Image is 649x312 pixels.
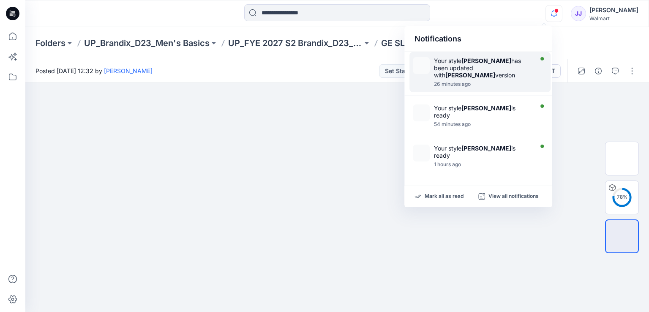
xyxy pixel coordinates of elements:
strong: [PERSON_NAME] [461,145,511,152]
div: Tuesday, September 23, 2025 09:39 [434,81,531,87]
div: JJ [571,6,586,21]
button: Details [592,64,605,78]
div: Walmart [589,15,638,22]
span: Posted [DATE] 12:32 by [35,66,153,75]
img: TERRY ROBE [413,145,430,161]
div: Your style is ready [434,145,531,159]
img: TERRY ROBE [413,57,430,74]
div: Tuesday, September 23, 2025 09:12 [434,121,531,127]
img: TERRY ROBE [413,104,430,121]
div: [PERSON_NAME] [589,5,638,15]
div: 78 % [612,194,632,201]
div: Notifications [404,26,552,52]
strong: [PERSON_NAME] [461,104,511,112]
a: UP_Brandix_D23_Men's Basics [84,37,210,49]
a: [PERSON_NAME] [104,67,153,74]
div: Tuesday, September 23, 2025 08:49 [434,161,531,167]
div: Your style is ready [434,104,531,119]
a: Folders [35,37,65,49]
p: GE SLEEP ROBE-GE27260870 v2 [381,37,515,49]
strong: [PERSON_NAME] [461,57,511,64]
div: Your style has been updated with version [434,57,531,79]
p: View all notifications [488,193,539,200]
a: UP_FYE 2027 S2 Brandix_D23_Men's Basics- [PERSON_NAME] [228,37,363,49]
p: Mark all as read [425,193,464,200]
strong: [PERSON_NAME] [445,71,495,79]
